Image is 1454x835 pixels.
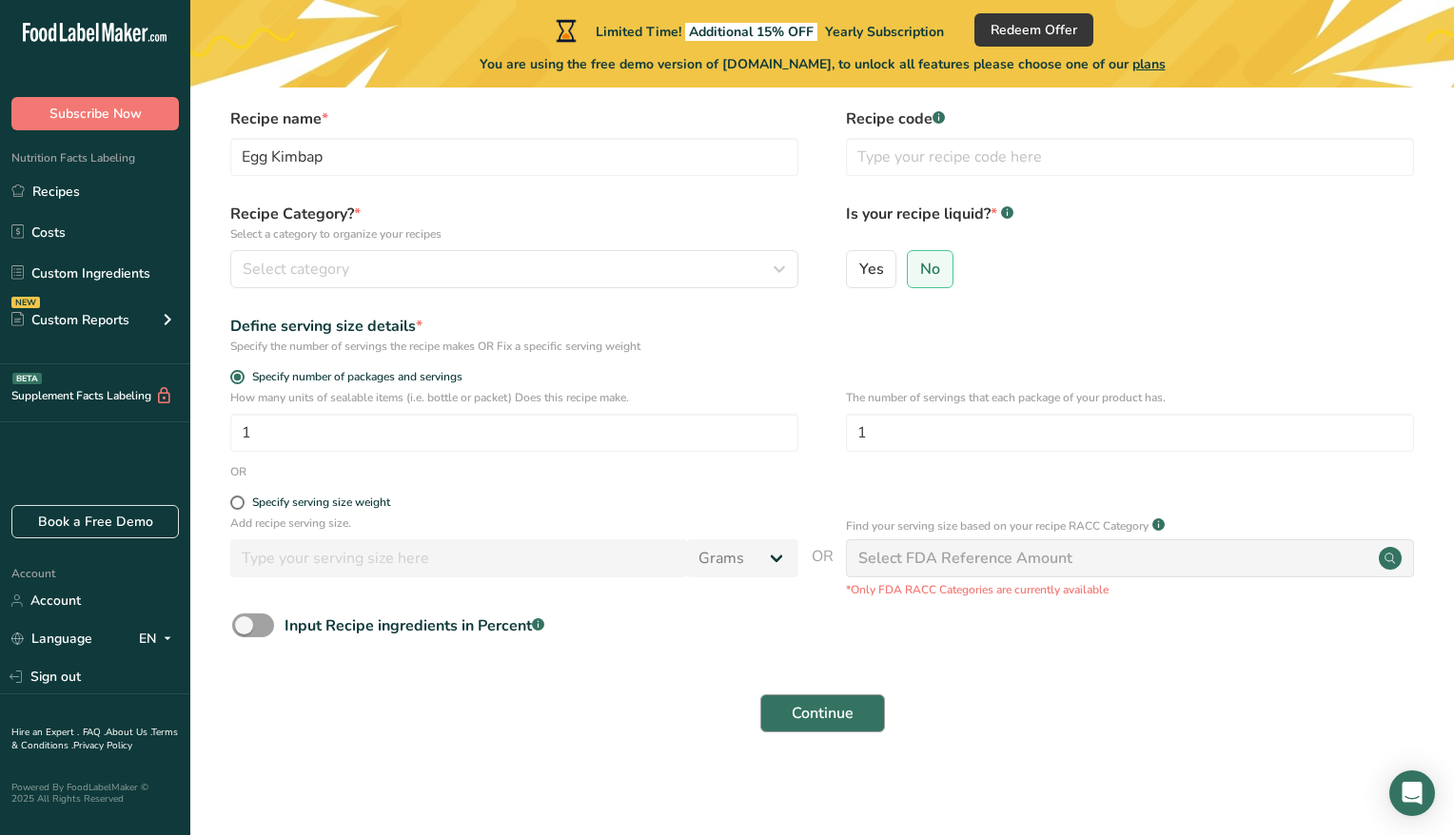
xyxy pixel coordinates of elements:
[230,250,798,288] button: Select category
[230,203,798,243] label: Recipe Category?
[73,739,132,752] a: Privacy Policy
[846,107,1414,130] label: Recipe code
[1389,770,1435,816] div: Open Intercom Messenger
[139,628,179,651] div: EN
[230,138,798,176] input: Type your recipe name here
[825,23,944,41] span: Yearly Subscription
[11,726,79,739] a: Hire an Expert .
[245,370,462,384] span: Specify number of packages and servings
[974,13,1093,47] button: Redeem Offer
[11,97,179,130] button: Subscribe Now
[230,225,798,243] p: Select a category to organize your recipes
[11,622,92,655] a: Language
[846,138,1414,176] input: Type your recipe code here
[991,20,1077,40] span: Redeem Offer
[49,104,142,124] span: Subscribe Now
[846,517,1149,534] p: Find your serving size based on your recipe RACC Category
[83,726,106,739] a: FAQ .
[230,539,687,577] input: Type your serving size here
[812,545,834,598] span: OR
[252,495,390,510] div: Specify serving size weight
[920,260,940,279] span: No
[11,310,129,330] div: Custom Reports
[552,19,944,42] div: Limited Time!
[12,373,42,384] div: BETA
[858,547,1072,570] div: Select FDA Reference Amount
[230,107,798,130] label: Recipe name
[792,702,854,725] span: Continue
[285,614,544,637] div: Input Recipe ingredients in Percent
[859,260,884,279] span: Yes
[243,258,349,281] span: Select category
[846,581,1414,598] p: *Only FDA RACC Categories are currently available
[11,726,178,752] a: Terms & Conditions .
[230,463,246,480] div: OR
[480,54,1166,74] span: You are using the free demo version of [DOMAIN_NAME], to unlock all features please choose one of...
[846,203,1414,243] label: Is your recipe liquid?
[230,338,798,355] div: Specify the number of servings the recipe makes OR Fix a specific serving weight
[11,505,179,538] a: Book a Free Demo
[846,389,1414,406] p: The number of servings that each package of your product has.
[11,782,179,805] div: Powered By FoodLabelMaker © 2025 All Rights Reserved
[1132,55,1166,73] span: plans
[11,297,40,308] div: NEW
[685,23,817,41] span: Additional 15% OFF
[760,694,885,732] button: Continue
[106,726,151,739] a: About Us .
[230,389,798,406] p: How many units of sealable items (i.e. bottle or packet) Does this recipe make.
[230,515,798,532] p: Add recipe serving size.
[230,315,798,338] div: Define serving size details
